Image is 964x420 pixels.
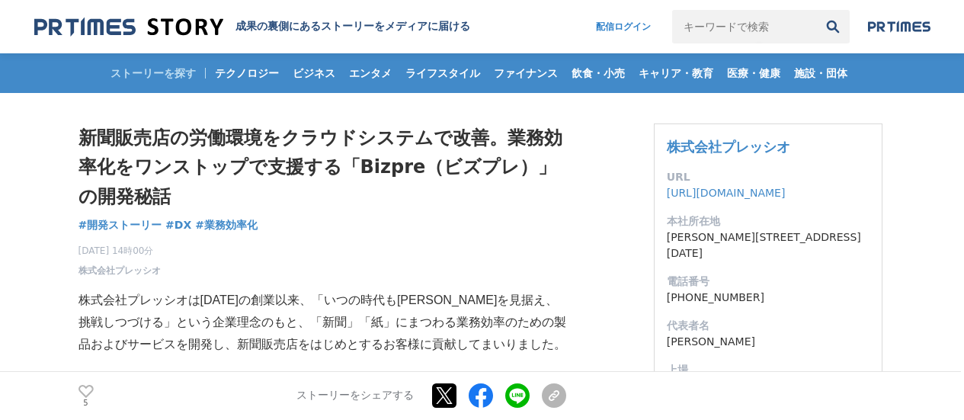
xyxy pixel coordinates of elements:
[667,169,870,185] dt: URL
[816,10,850,43] button: 検索
[667,187,786,199] a: [URL][DOMAIN_NAME]
[667,139,790,155] a: 株式会社プレッシオ
[34,17,470,37] a: 成果の裏側にあるストーリーをメディアに届ける 成果の裏側にあるストーリーをメディアに届ける
[399,66,486,80] span: ライフスタイル
[209,66,285,80] span: テクノロジー
[721,66,786,80] span: 医療・健康
[667,290,870,306] dd: [PHONE_NUMBER]
[565,66,631,80] span: 飲食・小売
[565,53,631,93] a: 飲食・小売
[788,53,854,93] a: 施設・団体
[209,53,285,93] a: テクノロジー
[488,66,564,80] span: ファイナンス
[667,334,870,350] dd: [PERSON_NAME]
[667,362,870,378] dt: 上場
[78,399,94,407] p: 5
[667,274,870,290] dt: 電話番号
[34,17,223,37] img: 成果の裏側にあるストーリーをメディアに届ける
[868,21,930,33] img: prtimes
[343,53,398,93] a: エンタメ
[287,53,341,93] a: ビジネス
[399,53,486,93] a: ライフスタイル
[287,66,341,80] span: ビジネス
[633,53,719,93] a: キャリア・教育
[78,123,566,211] h1: 新聞販売店の労働環境をクラウドシステムで改善。業務効率化をワンストップで支援する「Bizpre（ビズプレ）」の開発秘話
[488,53,564,93] a: ファイナンス
[672,10,816,43] input: キーワードで検索
[78,244,161,258] span: [DATE] 14時00分
[667,213,870,229] dt: 本社所在地
[235,20,470,34] h2: 成果の裏側にあるストーリーをメディアに届ける
[195,217,258,233] a: #業務効率化
[195,218,258,232] span: #業務効率化
[633,66,719,80] span: キャリア・教育
[78,290,566,355] p: 株式会社プレッシオは[DATE]の創業以来、「いつの時代も[PERSON_NAME]を見据え、挑戦しつづける」という企業理念のもと、「新聞」「紙」にまつわる業務効率のための製品およびサービスを開...
[581,10,666,43] a: 配信ログイン
[78,218,162,232] span: #開発ストーリー
[667,229,870,261] dd: [PERSON_NAME][STREET_ADDRESS][DATE]
[721,53,786,93] a: 医療・健康
[165,218,191,232] span: #DX
[343,66,398,80] span: エンタメ
[78,217,162,233] a: #開発ストーリー
[78,264,161,277] a: 株式会社プレッシオ
[788,66,854,80] span: 施設・団体
[165,217,191,233] a: #DX
[667,318,870,334] dt: 代表者名
[296,390,414,403] p: ストーリーをシェアする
